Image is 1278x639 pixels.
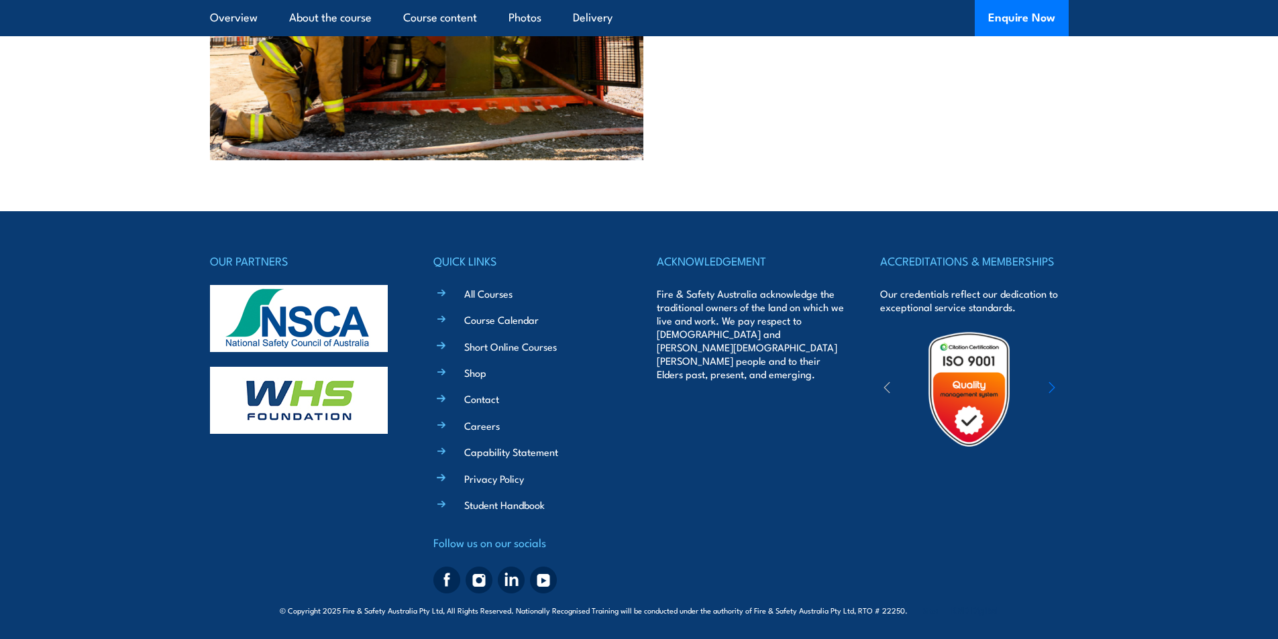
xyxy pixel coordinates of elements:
[464,312,539,327] a: Course Calendar
[464,286,513,300] a: All Courses
[657,251,845,270] h4: ACKNOWLEDGEMENT
[923,605,998,616] span: Site:
[464,365,486,380] a: Shop
[464,418,500,432] a: Careers
[280,603,998,616] span: © Copyright 2025 Fire & Safety Australia Pty Ltd, All Rights Reserved. Nationally Recognised Trai...
[464,392,499,406] a: Contact
[880,287,1068,314] p: Our credentials reflect our dedication to exceptional service standards.
[1028,366,1145,412] img: ewpa-logo
[464,471,524,485] a: Privacy Policy
[210,251,398,270] h4: OUR PARTNERS
[464,445,558,459] a: Capability Statement
[210,285,388,352] img: nsca-logo-footer
[951,603,998,616] a: KND Digital
[433,533,621,552] h4: Follow us on our socials
[880,251,1068,270] h4: ACCREDITATIONS & MEMBERSHIPS
[210,367,388,434] img: whs-logo-footer
[464,498,545,512] a: Student Handbook
[433,251,621,270] h4: QUICK LINKS
[464,339,557,353] a: Short Online Courses
[657,287,845,381] p: Fire & Safety Australia acknowledge the traditional owners of the land on which we live and work....
[910,331,1028,448] img: Untitled design (19)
